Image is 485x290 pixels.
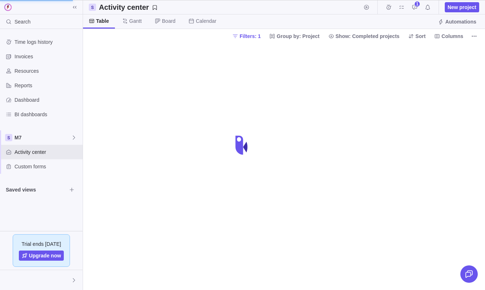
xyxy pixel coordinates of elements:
span: M7 [14,134,71,141]
span: Show: Completed projects [326,31,403,41]
a: My assignments [397,5,407,11]
span: Calendar [196,17,216,25]
img: logo [3,2,13,12]
span: More actions [469,31,479,41]
a: Approval requests [410,5,420,11]
a: Notifications [423,5,433,11]
span: Start timer [361,2,372,12]
span: New project [448,4,476,11]
span: Save your current layout and filters as a View [96,2,161,12]
span: Group by: Project [277,33,319,40]
span: Sort [405,31,428,41]
span: Group by: Project [266,31,322,41]
span: Gantt [129,17,142,25]
span: Reports [14,82,80,89]
a: Time logs [384,5,394,11]
span: BI dashboards [14,111,80,118]
span: Filters: 1 [240,33,261,40]
span: Automations [445,18,476,25]
div: Emily Halvorson [4,276,13,285]
span: Filters: 1 [229,31,264,41]
div: loading [228,131,257,160]
span: Automations [435,17,479,27]
span: New project [445,2,479,12]
span: Sort [415,33,426,40]
span: Board [162,17,175,25]
a: Upgrade now [19,251,64,261]
span: Activity center [14,148,80,156]
span: Upgrade now [29,252,61,259]
span: Resources [14,67,80,75]
span: Time logs [384,2,394,12]
span: Time logs history [14,38,80,46]
span: Custom forms [14,163,80,170]
span: Notifications [423,2,433,12]
span: Approval requests [410,2,420,12]
span: Invoices [14,53,80,60]
span: Trial ends [DATE] [22,240,61,248]
span: Search [14,18,30,25]
span: Table [96,17,109,25]
span: Columns [442,33,463,40]
span: Browse views [67,185,77,195]
span: Show: Completed projects [336,33,400,40]
h2: Activity center [99,2,149,12]
span: Saved views [6,186,67,193]
span: Columns [431,31,466,41]
span: Dashboard [14,96,80,104]
span: My assignments [397,2,407,12]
